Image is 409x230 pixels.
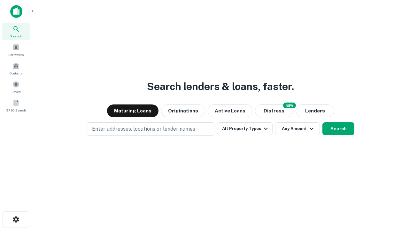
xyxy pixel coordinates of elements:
[10,71,22,76] span: Contacts
[2,60,30,77] a: Contacts
[87,122,214,136] button: Enter addresses, locations or lender names
[10,5,22,18] img: capitalize-icon.png
[147,79,294,94] h3: Search lenders & loans, faster.
[2,97,30,114] a: SREO Search
[208,104,252,117] button: Active Loans
[322,122,354,135] button: Search
[217,122,273,135] button: All Property Types
[2,23,30,40] a: Search
[161,104,205,117] button: Originations
[8,52,24,57] span: Borrowers
[2,41,30,58] a: Borrowers
[6,108,26,113] span: SREO Search
[12,89,21,94] span: Saved
[377,179,409,210] iframe: Chat Widget
[296,104,334,117] button: Lenders
[10,34,22,39] span: Search
[275,122,320,135] button: Any Amount
[107,104,158,117] button: Maturing Loans
[92,125,195,133] p: Enter addresses, locations or lender names
[2,78,30,96] a: Saved
[283,103,296,108] div: NEW
[255,104,293,117] button: Search distressed loans with lien and other non-mortgage details.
